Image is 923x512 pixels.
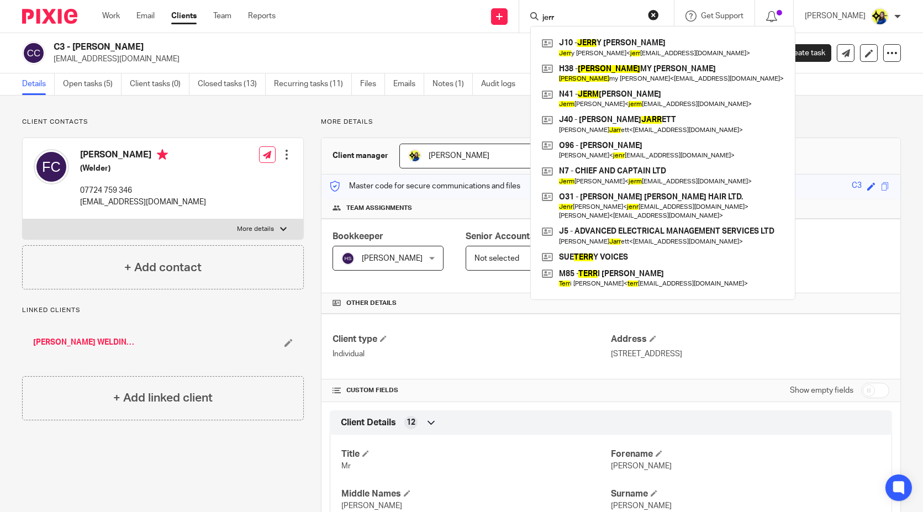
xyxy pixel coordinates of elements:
[393,73,424,95] a: Emails
[22,9,77,24] img: Pixie
[80,149,206,163] h4: [PERSON_NAME]
[54,41,611,53] h2: C3 - [PERSON_NAME]
[341,417,396,429] span: Client Details
[611,334,889,345] h4: Address
[22,41,45,65] img: svg%3E
[34,149,69,184] img: svg%3E
[433,73,473,95] a: Notes (1)
[541,13,641,23] input: Search
[124,259,202,276] h4: + Add contact
[333,334,611,345] h4: Client type
[248,10,276,22] a: Reports
[346,299,397,308] span: Other details
[22,306,304,315] p: Linked clients
[701,12,743,20] span: Get Support
[341,252,355,265] img: svg%3E
[341,502,402,510] span: [PERSON_NAME]
[481,73,524,95] a: Audit logs
[429,152,489,160] span: [PERSON_NAME]
[346,204,412,213] span: Team assignments
[362,255,423,262] span: [PERSON_NAME]
[805,10,866,22] p: [PERSON_NAME]
[80,185,206,196] p: 07724 759 346
[113,389,213,407] h4: + Add linked client
[333,232,383,241] span: Bookkeeper
[611,448,880,460] h4: Forename
[80,163,206,174] h5: (Welder)
[22,118,304,126] p: Client contacts
[213,10,231,22] a: Team
[611,462,672,470] span: [PERSON_NAME]
[130,73,189,95] a: Client tasks (0)
[80,197,206,208] p: [EMAIL_ADDRESS][DOMAIN_NAME]
[238,225,275,234] p: More details
[136,10,155,22] a: Email
[648,9,659,20] button: Clear
[407,417,415,428] span: 12
[171,10,197,22] a: Clients
[54,54,751,65] p: [EMAIL_ADDRESS][DOMAIN_NAME]
[767,44,831,62] a: Create task
[321,118,901,126] p: More details
[333,150,388,161] h3: Client manager
[33,337,137,348] a: [PERSON_NAME] WELDING LIMITED - DISSOLVED
[466,232,543,241] span: Senior Accountant
[63,73,122,95] a: Open tasks (5)
[611,502,672,510] span: [PERSON_NAME]
[341,448,611,460] h4: Title
[790,385,853,396] label: Show empty fields
[852,180,862,193] div: C3
[474,255,519,262] span: Not selected
[611,349,889,360] p: [STREET_ADDRESS]
[22,73,55,95] a: Details
[333,349,611,360] p: Individual
[333,386,611,395] h4: CUSTOM FIELDS
[198,73,266,95] a: Closed tasks (13)
[611,488,880,500] h4: Surname
[274,73,352,95] a: Recurring tasks (11)
[360,73,385,95] a: Files
[341,462,351,470] span: Mr
[871,8,889,25] img: Bobo-Starbridge%201.jpg
[157,149,168,160] i: Primary
[341,488,611,500] h4: Middle Names
[330,181,520,192] p: Master code for secure communications and files
[408,149,421,162] img: Bobo-Starbridge%201.jpg
[102,10,120,22] a: Work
